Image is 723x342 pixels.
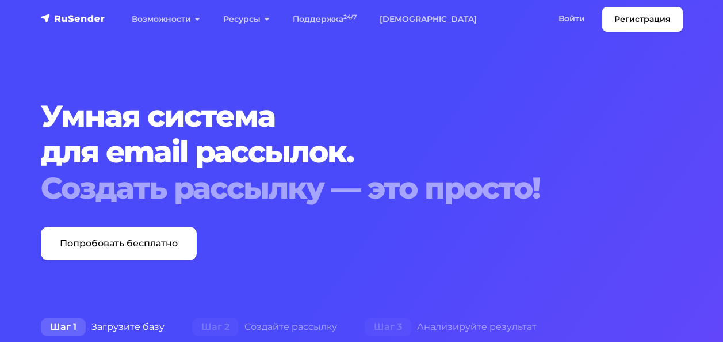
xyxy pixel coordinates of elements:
a: [DEMOGRAPHIC_DATA] [368,7,488,31]
a: Регистрация [602,7,683,32]
a: Возможности [120,7,212,31]
img: RuSender [41,13,105,24]
span: Шаг 2 [192,318,239,336]
div: Анализируйте результат [351,316,550,339]
div: Создайте рассылку [178,316,351,339]
div: Создать рассылку — это просто! [41,170,683,206]
a: Ресурсы [212,7,281,31]
a: Попробовать бесплатно [41,227,197,260]
div: Загрузите базу [27,316,178,339]
h1: Умная система для email рассылок. [41,98,683,206]
a: Войти [547,7,596,31]
span: Шаг 3 [365,318,411,336]
a: Поддержка24/7 [281,7,368,31]
span: Шаг 1 [41,318,86,336]
sup: 24/7 [343,13,357,21]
